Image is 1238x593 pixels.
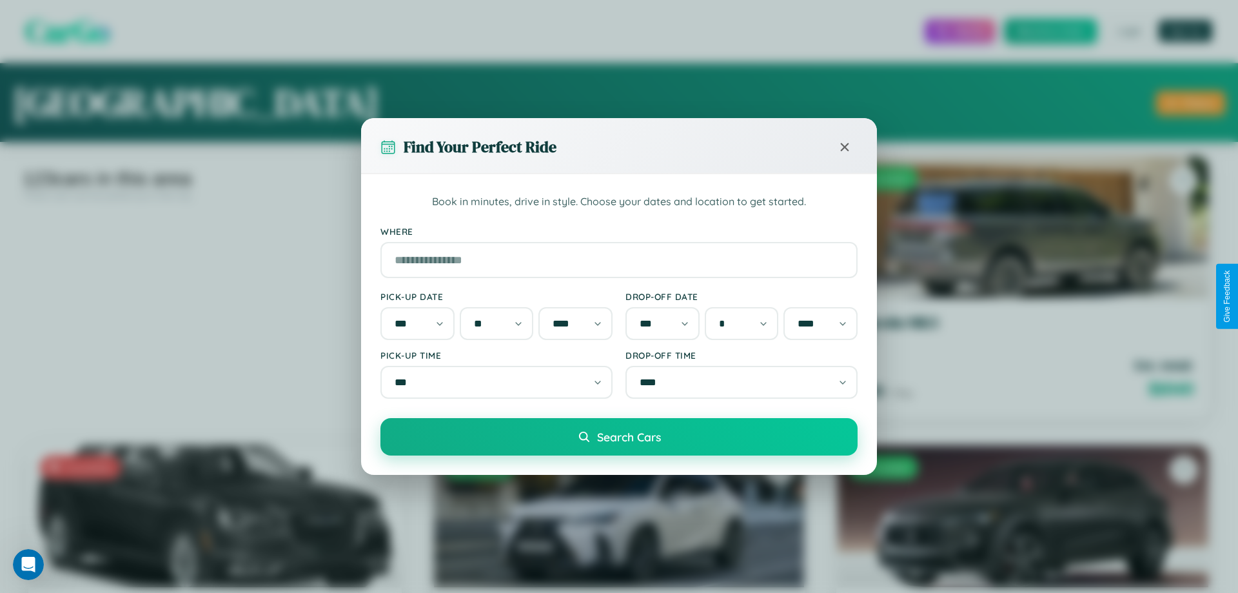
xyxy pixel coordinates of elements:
label: Drop-off Time [625,350,858,361]
span: Search Cars [597,430,661,444]
label: Pick-up Time [380,350,613,361]
h3: Find Your Perfect Ride [404,136,556,157]
button: Search Cars [380,418,858,456]
label: Pick-up Date [380,291,613,302]
label: Drop-off Date [625,291,858,302]
p: Book in minutes, drive in style. Choose your dates and location to get started. [380,194,858,210]
label: Where [380,226,858,237]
